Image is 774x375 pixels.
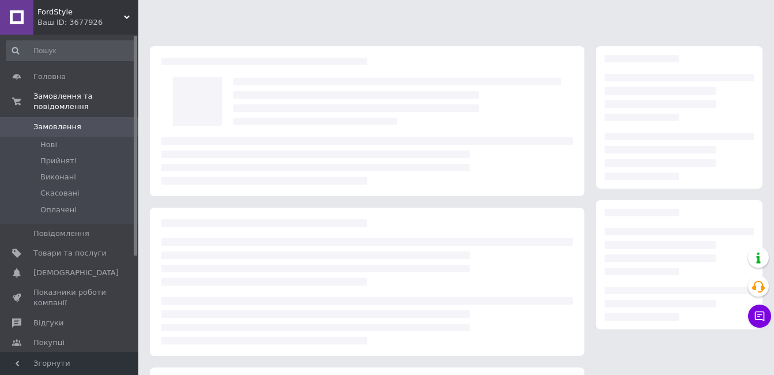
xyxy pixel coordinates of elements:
span: Виконані [40,172,76,182]
span: Нові [40,140,57,150]
span: Головна [33,72,66,82]
span: Оплачені [40,205,77,215]
span: Замовлення та повідомлення [33,91,138,112]
span: FordStyle [37,7,124,17]
button: Чат з покупцем [748,305,771,328]
input: Пошук [6,40,136,61]
span: Показники роботи компанії [33,287,107,308]
span: Відгуки [33,318,63,328]
span: Товари та послуги [33,248,107,258]
span: Повідомлення [33,228,89,239]
span: Замовлення [33,122,81,132]
div: Ваш ID: 3677926 [37,17,138,28]
span: Покупці [33,337,65,348]
span: Скасовані [40,188,80,198]
span: [DEMOGRAPHIC_DATA] [33,268,119,278]
span: Прийняті [40,156,76,166]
